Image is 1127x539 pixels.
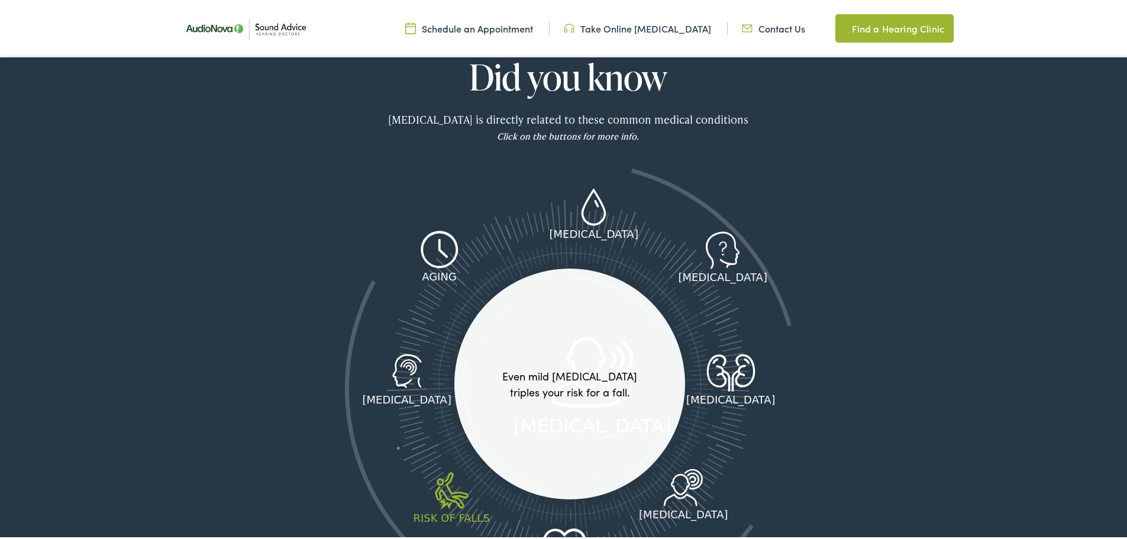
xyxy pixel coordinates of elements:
a: Contact Us [742,20,805,33]
div: [MEDICAL_DATA] [679,267,767,283]
div: aging [418,266,461,282]
div: [MEDICAL_DATA] [550,224,638,240]
a: Take Online [MEDICAL_DATA] [564,20,711,33]
img: Headphone icon in a unique green color, suggesting audio-related services or features. [564,20,574,33]
a: Schedule an Appointment [405,20,533,33]
div: Even mild [MEDICAL_DATA] triples your risk for a fall. [454,266,685,497]
h2: Did you know [240,55,896,94]
div: [MEDICAL_DATA] [639,504,728,520]
img: Icon representing mail communication in a unique green color, indicative of contact or communicat... [742,20,753,33]
img: Calendar icon in a unique green color, symbolizing scheduling or date-related features. [405,20,416,33]
img: Map pin icon in a unique green color, indicating location-related features or services. [835,19,846,33]
div: [MEDICAL_DATA] [363,389,451,405]
em: Click on the buttons for more info. [497,128,639,140]
div: [MEDICAL_DATA] [686,389,775,405]
p: [MEDICAL_DATA] is directly related to these common medical conditions [240,109,896,142]
div: risk of falls [414,508,490,524]
a: Find a Hearing Clinic [835,12,954,40]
